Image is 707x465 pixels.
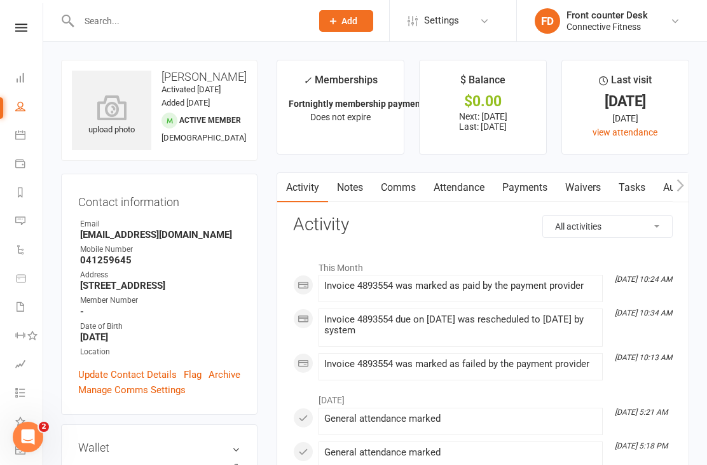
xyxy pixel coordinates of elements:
a: What's New [15,408,44,437]
div: upload photo [72,95,151,137]
strong: - [80,306,240,317]
a: Flag [184,367,202,382]
li: This Month [293,254,673,275]
a: Activity [277,173,328,202]
div: Mobile Number [80,244,240,256]
i: [DATE] 5:18 PM [615,441,668,450]
a: Waivers [556,173,610,202]
a: Payments [15,151,44,179]
span: Settings [424,6,459,35]
div: Address [80,269,240,281]
a: Comms [372,173,425,202]
div: $0.00 [431,95,535,108]
a: Attendance [425,173,493,202]
h3: Wallet [78,441,240,454]
strong: Fortnightly membership payment- Adult [289,99,451,109]
div: $ Balance [460,72,505,95]
a: Tasks [610,173,654,202]
a: view attendance [593,127,657,137]
button: Add [319,10,373,32]
time: Activated [DATE] [161,85,221,94]
li: [DATE] [293,387,673,407]
a: People [15,94,44,122]
a: Payments [493,173,556,202]
div: [DATE] [573,111,677,125]
i: [DATE] 10:24 AM [615,275,672,284]
i: [DATE] 10:34 AM [615,309,672,317]
div: Connective Fitness [566,21,648,32]
strong: [EMAIL_ADDRESS][DOMAIN_NAME] [80,229,240,240]
div: [DATE] [573,95,677,108]
div: Front counter Desk [566,10,648,21]
a: Product Sales [15,265,44,294]
a: Calendar [15,122,44,151]
a: Assessments [15,351,44,380]
a: Update Contact Details [78,367,177,382]
a: Dashboard [15,65,44,94]
div: Invoice 4893554 was marked as failed by the payment provider [324,359,597,370]
p: Next: [DATE] Last: [DATE] [431,111,535,132]
div: Last visit [599,72,652,95]
strong: [DATE] [80,331,240,343]
div: Date of Birth [80,321,240,333]
i: ✓ [303,74,312,87]
time: Added [DATE] [161,98,210,108]
div: Member Number [80,295,240,307]
a: Notes [328,173,372,202]
div: Invoice 4893554 due on [DATE] was rescheduled to [DATE] by system [324,314,597,336]
h3: [PERSON_NAME] [72,71,247,83]
strong: [STREET_ADDRESS] [80,280,240,291]
span: 2 [39,422,49,432]
iframe: Intercom live chat [13,422,43,452]
h3: Activity [293,215,673,235]
div: General attendance marked [324,447,597,458]
a: Reports [15,179,44,208]
input: Search... [75,12,303,30]
span: Does not expire [310,112,371,122]
span: Active member [179,116,241,125]
div: FD [535,8,560,34]
div: Invoice 4893554 was marked as paid by the payment provider [324,281,597,291]
a: Archive [209,367,240,382]
i: [DATE] 10:13 AM [615,353,672,362]
div: Email [80,218,240,230]
i: [DATE] 5:21 AM [615,408,668,417]
div: Memberships [303,72,378,95]
strong: 041259645 [80,254,240,266]
div: Location [80,346,240,358]
div: General attendance marked [324,413,597,424]
h3: Contact information [78,191,240,209]
span: [DEMOGRAPHIC_DATA] [161,133,246,142]
span: Add [341,16,357,26]
a: Manage Comms Settings [78,382,186,398]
